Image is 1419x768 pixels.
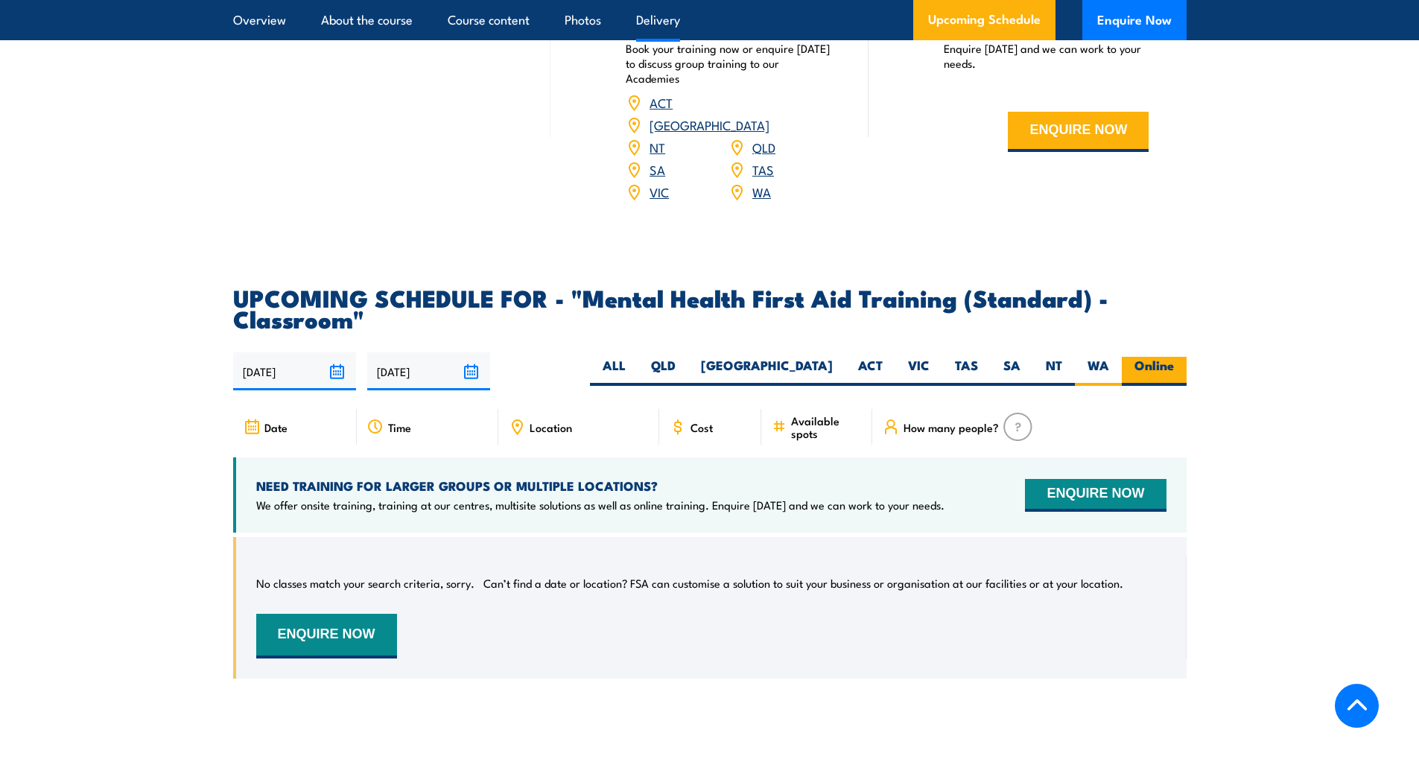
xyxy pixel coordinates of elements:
[650,160,665,178] a: SA
[1025,479,1166,512] button: ENQUIRE NOW
[650,183,669,200] a: VIC
[626,41,831,86] p: Book your training now or enquire [DATE] to discuss group training to our Academies
[233,287,1187,329] h2: UPCOMING SCHEDULE FOR - "Mental Health First Aid Training (Standard) - Classroom"
[991,357,1033,386] label: SA
[388,421,411,434] span: Time
[367,352,490,390] input: To date
[1033,357,1075,386] label: NT
[688,357,845,386] label: [GEOGRAPHIC_DATA]
[483,576,1123,591] p: Can’t find a date or location? FSA can customise a solution to suit your business or organisation...
[944,41,1149,71] p: Enquire [DATE] and we can work to your needs.
[752,183,771,200] a: WA
[1122,357,1187,386] label: Online
[650,115,769,133] a: [GEOGRAPHIC_DATA]
[256,614,397,658] button: ENQUIRE NOW
[650,93,673,111] a: ACT
[752,138,775,156] a: QLD
[942,357,991,386] label: TAS
[1008,112,1149,152] button: ENQUIRE NOW
[256,477,945,494] h4: NEED TRAINING FOR LARGER GROUPS OR MULTIPLE LOCATIONS?
[845,357,895,386] label: ACT
[904,421,999,434] span: How many people?
[256,498,945,512] p: We offer onsite training, training at our centres, multisite solutions as well as online training...
[691,421,713,434] span: Cost
[638,357,688,386] label: QLD
[791,414,862,439] span: Available spots
[1075,357,1122,386] label: WA
[256,576,474,591] p: No classes match your search criteria, sorry.
[650,138,665,156] a: NT
[590,357,638,386] label: ALL
[530,421,572,434] span: Location
[264,421,288,434] span: Date
[752,160,774,178] a: TAS
[895,357,942,386] label: VIC
[233,352,356,390] input: From date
